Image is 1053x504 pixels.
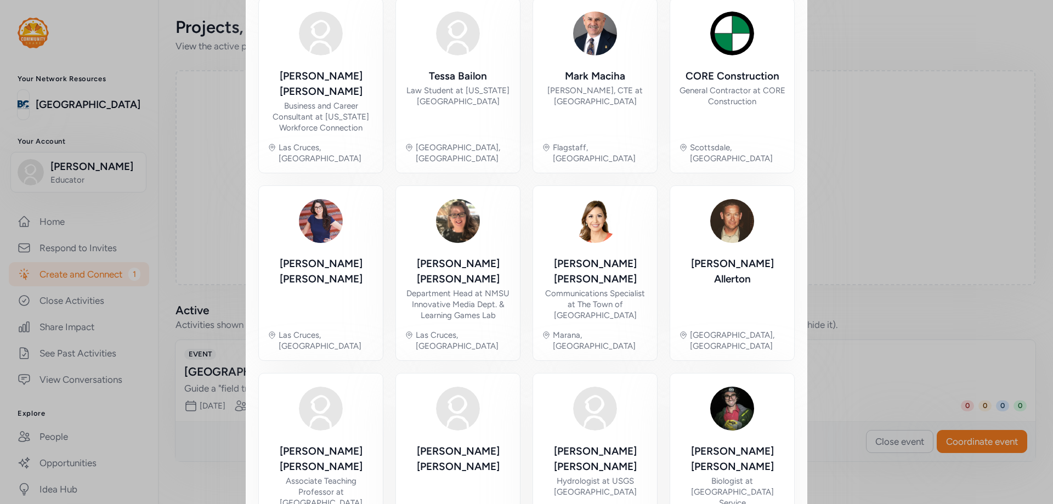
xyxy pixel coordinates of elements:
[295,195,347,247] img: Avatar
[295,7,347,60] img: Avatar
[542,85,648,107] div: [PERSON_NAME], CTE at [GEOGRAPHIC_DATA]
[432,195,484,247] img: Avatar
[690,142,785,164] div: Scottsdale, [GEOGRAPHIC_DATA]
[416,330,511,352] div: Las Cruces, [GEOGRAPHIC_DATA]
[542,444,648,474] div: [PERSON_NAME] [PERSON_NAME]
[679,85,785,107] div: General Contractor at CORE Construction
[542,288,648,321] div: Communications Specialist at The Town of [GEOGRAPHIC_DATA]
[429,69,487,84] div: Tessa Bailon
[686,69,779,84] div: CORE Construction
[569,382,621,435] img: Avatar
[569,195,621,247] img: Avatar
[268,444,374,474] div: [PERSON_NAME] [PERSON_NAME]
[405,288,511,321] div: Department Head at NMSU Innovative Media Dept. & Learning Games Lab
[706,7,758,60] img: Avatar
[268,256,374,287] div: [PERSON_NAME] [PERSON_NAME]
[553,142,648,164] div: Flagstaff, [GEOGRAPHIC_DATA]
[295,382,347,435] img: Avatar
[405,444,511,474] div: [PERSON_NAME] [PERSON_NAME]
[679,256,785,287] div: [PERSON_NAME] Allerton
[279,142,374,164] div: Las Cruces, [GEOGRAPHIC_DATA]
[279,330,374,352] div: Las Cruces, [GEOGRAPHIC_DATA]
[432,382,484,435] img: Avatar
[679,444,785,474] div: [PERSON_NAME] [PERSON_NAME]
[405,85,511,107] div: Law Student at [US_STATE][GEOGRAPHIC_DATA]
[432,7,484,60] img: Avatar
[268,100,374,133] div: Business and Career Consultant at [US_STATE] Workforce Connection
[569,7,621,60] img: Avatar
[565,69,625,84] div: Mark Maciha
[405,256,511,287] div: [PERSON_NAME] [PERSON_NAME]
[416,142,511,164] div: [GEOGRAPHIC_DATA], [GEOGRAPHIC_DATA]
[706,195,758,247] img: Avatar
[542,475,648,497] div: Hydrologist at USGS [GEOGRAPHIC_DATA]
[542,256,648,287] div: [PERSON_NAME] [PERSON_NAME]
[690,330,785,352] div: [GEOGRAPHIC_DATA], [GEOGRAPHIC_DATA]
[553,330,648,352] div: Marana, [GEOGRAPHIC_DATA]
[706,382,758,435] img: Avatar
[268,69,374,99] div: [PERSON_NAME] [PERSON_NAME]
